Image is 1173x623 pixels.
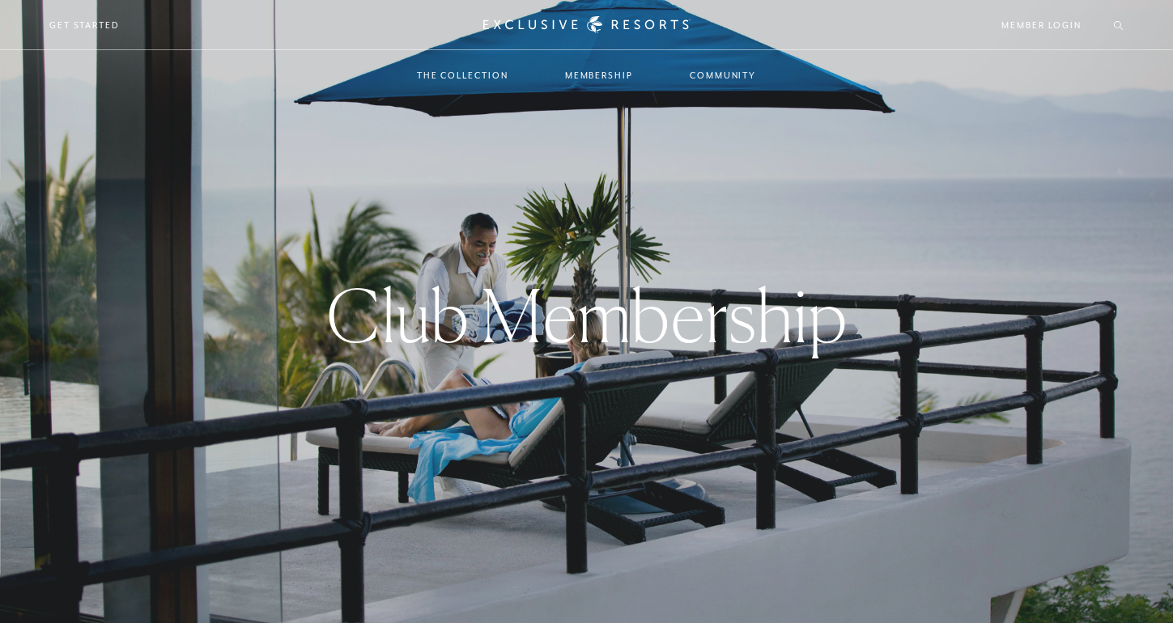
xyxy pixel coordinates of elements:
[1001,18,1082,32] a: Member Login
[674,52,772,99] a: Community
[326,279,848,352] h1: Club Membership
[401,52,525,99] a: The Collection
[549,52,649,99] a: Membership
[49,18,120,32] a: Get Started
